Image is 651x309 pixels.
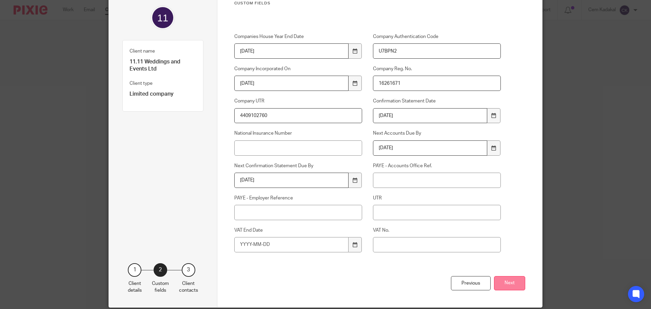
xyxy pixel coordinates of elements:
input: Use the arrow keys to pick a date [234,43,349,59]
h3: Custom fields [234,1,501,6]
label: Company Reg. No. [373,65,501,72]
label: VAT End Date [234,227,362,234]
img: svg%3E [151,5,175,30]
p: Custom fields [152,280,169,294]
p: 11.11 Weddings and Events Ltd [130,58,196,73]
p: Limited company [130,91,196,98]
label: Companies House Year End Date [234,33,362,40]
label: Company UTR [234,98,362,104]
input: Use the arrow keys to pick a date [373,140,488,156]
label: Client type [130,80,153,87]
label: Next Accounts Due By [373,130,501,137]
label: VAT No. [373,227,501,234]
div: 2 [154,263,167,277]
div: 1 [128,263,141,277]
label: Confirmation Statement Date [373,98,501,104]
input: YYYY-MM-DD [234,237,349,252]
p: Client contacts [179,280,198,294]
label: Next Confirmation Statement Due By [234,162,362,169]
label: PAYE - Accounts Office Ref. [373,162,501,169]
label: National Insurance Number [234,130,362,137]
button: Next [494,276,525,291]
label: Company Authentication Code [373,33,501,40]
div: Previous [451,276,491,291]
label: Company Incorporated On [234,65,362,72]
input: Use the arrow keys to pick a date [234,76,349,91]
div: 3 [182,263,195,277]
label: Client name [130,48,155,55]
input: Use the arrow keys to pick a date [234,173,349,188]
label: UTR [373,195,501,201]
input: Use the arrow keys to pick a date [373,108,488,123]
label: PAYE - Employer Reference [234,195,362,201]
p: Client details [128,280,142,294]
